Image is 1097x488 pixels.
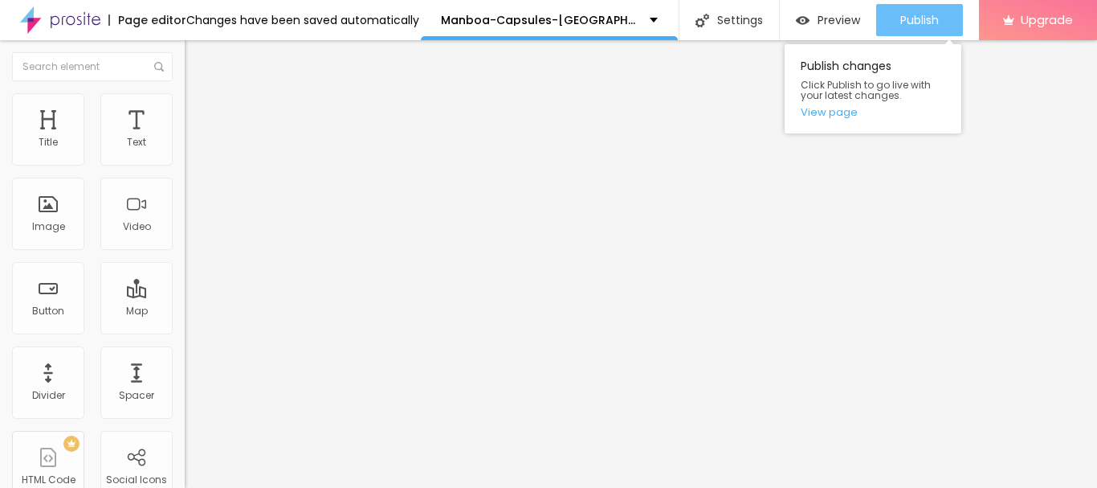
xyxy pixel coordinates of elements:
[876,4,963,36] button: Publish
[22,474,75,486] div: HTML Code
[785,44,961,133] div: Publish changes
[119,390,154,401] div: Spacer
[185,40,1097,488] iframe: Editor
[154,62,164,72] img: Icone
[1021,13,1073,27] span: Upgrade
[441,14,638,26] p: Manboa-Capsules-[GEOGRAPHIC_DATA]
[12,52,173,81] input: Search element
[780,4,876,36] button: Preview
[818,14,860,27] span: Preview
[32,306,64,317] div: Button
[106,474,167,486] div: Social Icons
[796,14,809,27] img: view-1.svg
[126,306,148,317] div: Map
[801,80,945,100] span: Click Publish to go live with your latest changes.
[32,390,65,401] div: Divider
[186,14,419,26] div: Changes have been saved automatically
[127,137,146,148] div: Text
[123,221,151,232] div: Video
[39,137,58,148] div: Title
[32,221,65,232] div: Image
[108,14,186,26] div: Page editor
[695,14,709,27] img: Icone
[900,14,939,27] span: Publish
[801,107,945,117] a: View page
